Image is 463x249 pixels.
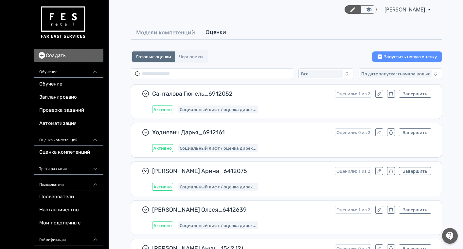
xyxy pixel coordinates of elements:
button: Завершить [399,90,431,98]
button: Готовые оценки [132,51,175,62]
span: Социальный лифт / оценка директора магазина [180,107,257,112]
span: Активно [153,184,172,189]
a: Пользователи [34,190,103,203]
span: Социальный лифт / оценка директора магазина [180,145,257,151]
span: Ходневич Дарья_6912161 [152,128,330,136]
a: Обучение [34,78,103,91]
span: Модели компетенций [136,29,195,36]
div: Пользователи [34,175,103,190]
span: [PERSON_NAME] Арина_6412075 [152,167,330,175]
div: Оценка компетенций [34,130,103,146]
span: Оценки [205,28,226,36]
span: Активно [153,145,172,151]
span: [PERSON_NAME] Олеся_6412639 [152,206,330,214]
span: Все [301,71,308,76]
span: Готовые оценки [136,54,171,59]
button: Завершить [399,128,431,136]
span: Оценили: 1 из 2 [336,91,370,96]
span: Социальный лифт / оценка директора магазина [180,184,257,189]
button: Создать [34,49,103,62]
span: Оценили: 1 из 2 [336,207,370,212]
button: Завершить [399,167,431,175]
div: Обучение [34,62,103,78]
span: Оценили: 0 из 2 [336,130,370,135]
a: Наставничество [34,203,103,217]
span: Социальный лифт / оценка директора магазина [180,223,257,228]
a: Оценка компетенций [34,146,103,159]
div: Треки развития [34,159,103,175]
a: Запланировано [34,91,103,104]
span: Санталова Гюнель_6912052 [152,90,330,98]
span: Активно [153,107,172,112]
button: Черновики [175,51,207,62]
a: Автоматизация [34,117,103,130]
span: Оценили: 1 из 2 [336,168,370,174]
span: Черновики [179,54,203,59]
a: Переключиться в режим ученика [361,5,377,14]
a: Мои подопечные [34,217,103,230]
button: По дате запуска: сначала новые [359,68,442,79]
span: Светлана Илюхина [384,6,426,13]
div: Геймификация [34,230,103,245]
img: https://files.teachbase.ru/system/account/57463/logo/medium-936fc5084dd2c598f50a98b9cbe0469a.png [39,4,86,41]
button: Завершить [399,206,431,214]
a: Проверка заданий [34,104,103,117]
button: Запустить новую оценку [372,51,442,62]
span: Активно [153,223,172,228]
button: Все [298,68,353,79]
span: По дате запуска: сначала новые [361,71,430,76]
